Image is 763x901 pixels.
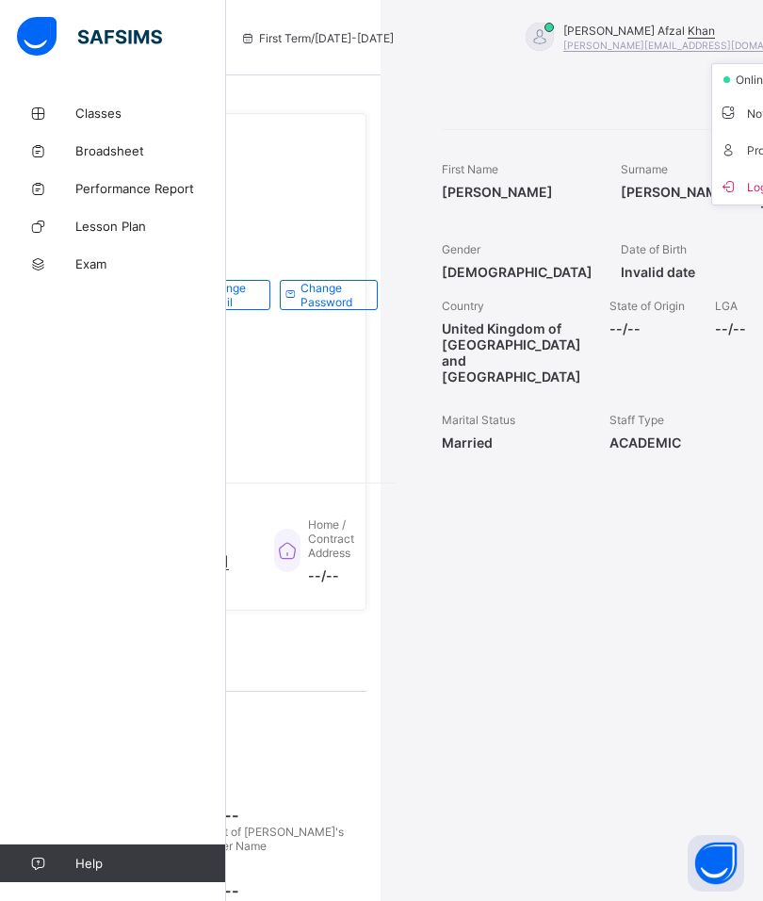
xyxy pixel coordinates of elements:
[75,856,225,871] span: Help
[715,299,738,313] span: LGA
[204,281,255,309] span: Change email
[75,181,226,196] span: Performance Report
[300,281,363,309] span: Change Password
[75,143,226,158] span: Broadsheet
[203,806,366,825] span: --/--
[203,825,344,853] span: Next of [PERSON_NAME]'s Other Name
[621,184,732,200] span: [PERSON_NAME]
[688,835,744,892] button: Open asap
[308,517,354,560] span: Home / Contract Address
[17,17,162,57] img: safsims
[609,299,685,313] span: State of Origin
[203,881,366,900] span: --/--
[609,320,687,336] span: --/--
[442,184,593,200] span: [PERSON_NAME]
[442,320,581,385] span: United Kingdom of [GEOGRAPHIC_DATA] and [GEOGRAPHIC_DATA]
[442,264,593,280] span: [DEMOGRAPHIC_DATA]
[442,242,480,256] span: Gender
[75,256,226,271] span: Exam
[308,567,378,583] span: --/--
[240,31,394,45] span: session/term information
[621,242,687,256] span: Date of Birth
[442,299,484,313] span: Country
[442,434,581,450] span: Married
[621,264,732,280] span: Invalid date
[609,413,664,427] span: Staff Type
[442,413,515,427] span: Marital Status
[609,434,687,450] span: ACADEMIC
[442,162,498,176] span: First Name
[621,162,668,176] span: Surname
[75,106,226,121] span: Classes
[75,219,226,234] span: Lesson Plan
